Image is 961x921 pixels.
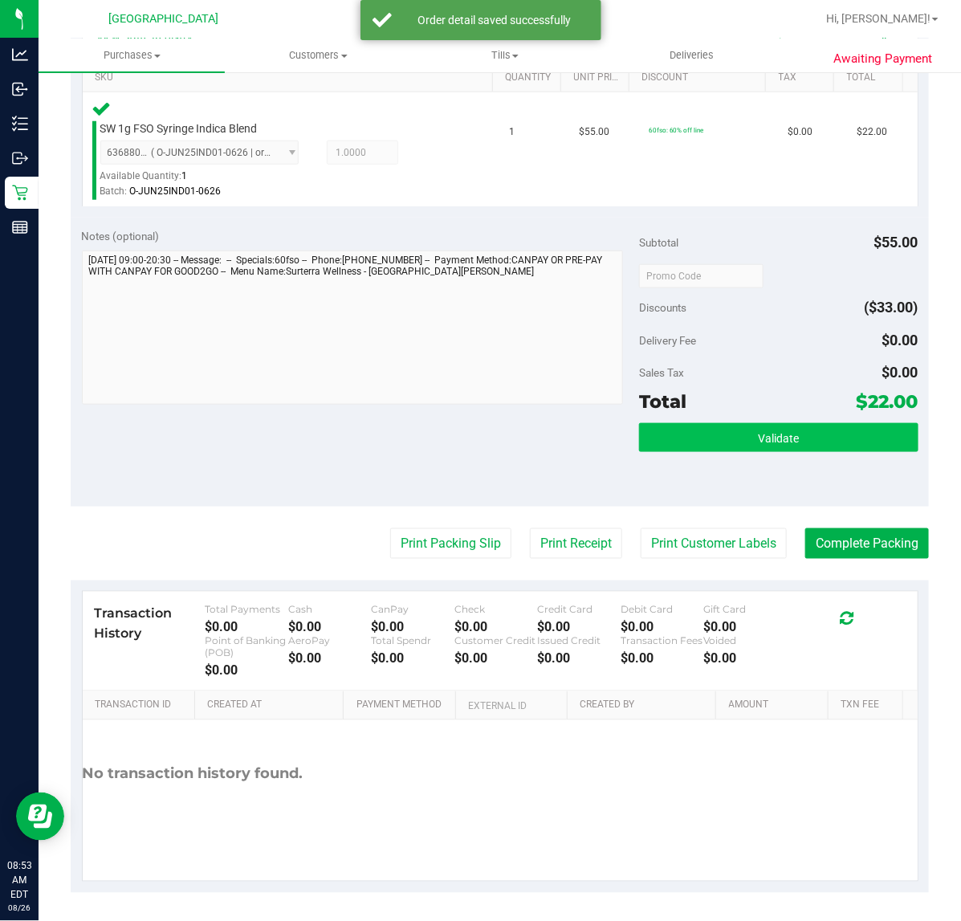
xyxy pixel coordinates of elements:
[530,528,622,559] button: Print Receipt
[454,651,538,666] div: $0.00
[130,185,222,197] span: O-JUN25IND01-0626
[206,620,289,635] div: $0.00
[704,651,788,666] div: $0.00
[729,699,822,712] a: Amount
[100,185,128,197] span: Batch:
[510,124,515,140] span: 1
[833,50,932,68] span: Awaiting Payment
[288,604,372,616] div: Cash
[865,299,918,316] span: ($33.00)
[95,71,487,84] a: SKU
[207,699,337,712] a: Created At
[82,230,160,242] span: Notes (optional)
[12,81,28,97] inline-svg: Inbound
[805,528,929,559] button: Complete Packing
[288,651,372,666] div: $0.00
[857,390,918,413] span: $22.00
[641,528,787,559] button: Print Customer Labels
[621,604,704,616] div: Debit Card
[372,651,455,666] div: $0.00
[412,39,598,72] a: Tills
[454,604,538,616] div: Check
[847,71,896,84] a: Total
[372,620,455,635] div: $0.00
[704,620,788,635] div: $0.00
[538,635,621,647] div: Issued Credit
[882,332,918,348] span: $0.00
[372,604,455,616] div: CanPay
[401,12,589,28] div: Order detail saved successfully
[841,699,896,712] a: Txn Fee
[639,236,678,249] span: Subtotal
[580,699,710,712] a: Created By
[356,699,450,712] a: Payment Method
[574,71,623,84] a: Unit Price
[621,635,704,647] div: Transaction Fees
[7,902,31,914] p: 08/26
[649,126,704,134] span: 60fso: 60% off line
[12,116,28,132] inline-svg: Inventory
[704,604,788,616] div: Gift Card
[642,71,760,84] a: Discount
[648,48,735,63] span: Deliveries
[390,528,511,559] button: Print Packing Slip
[288,635,372,647] div: AeroPay
[12,47,28,63] inline-svg: Analytics
[639,334,696,347] span: Delivery Fee
[39,39,225,72] a: Purchases
[288,620,372,635] div: $0.00
[12,219,28,235] inline-svg: Reports
[16,793,64,841] iframe: Resource center
[874,234,918,251] span: $55.00
[538,651,621,666] div: $0.00
[182,170,188,181] span: 1
[109,12,219,26] span: [GEOGRAPHIC_DATA]
[455,691,567,720] th: External ID
[454,620,538,635] div: $0.00
[12,150,28,166] inline-svg: Outbound
[95,699,189,712] a: Transaction ID
[100,165,309,196] div: Available Quantity:
[7,858,31,902] p: 08:53 AM EDT
[639,423,918,452] button: Validate
[206,635,289,659] div: Point of Banking (POB)
[100,121,258,137] span: SW 1g FSO Syringe Indica Blend
[639,366,684,379] span: Sales Tax
[372,635,455,647] div: Total Spendr
[758,432,799,445] span: Validate
[579,124,609,140] span: $55.00
[454,635,538,647] div: Customer Credit
[639,390,686,413] span: Total
[83,720,303,829] div: No transaction history found.
[639,293,686,322] span: Discounts
[621,651,704,666] div: $0.00
[538,604,621,616] div: Credit Card
[639,264,764,288] input: Promo Code
[505,71,554,84] a: Quantity
[538,620,621,635] div: $0.00
[39,48,225,63] span: Purchases
[598,39,784,72] a: Deliveries
[857,124,888,140] span: $22.00
[621,620,704,635] div: $0.00
[826,12,930,25] span: Hi, [PERSON_NAME]!
[206,663,289,679] div: $0.00
[206,604,289,616] div: Total Payments
[225,39,411,72] a: Customers
[226,48,410,63] span: Customers
[704,635,788,647] div: Voided
[882,364,918,381] span: $0.00
[413,48,597,63] span: Tills
[788,124,812,140] span: $0.00
[779,71,828,84] a: Tax
[12,185,28,201] inline-svg: Retail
